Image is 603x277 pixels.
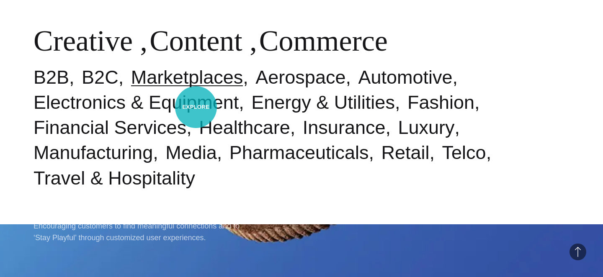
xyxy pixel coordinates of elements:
a: Financial Services [33,117,186,138]
a: Aerospace [255,67,345,88]
a: Telco [442,142,486,163]
a: Energy & Utilities [251,92,395,113]
a: Content [149,25,242,57]
a: Travel & Hospitality [33,167,195,189]
a: Insurance [303,117,386,138]
a: Creative [33,25,133,57]
button: Back to Top [569,244,586,260]
a: Automotive [358,67,452,88]
a: Commerce [259,25,388,57]
a: Manufacturing [33,142,153,163]
a: B2B [33,67,69,88]
a: Pharmaceuticals [229,142,369,163]
span: , [250,25,257,57]
a: B2C [82,67,119,88]
a: Luxury [398,117,455,138]
p: Encouraging customers to find meaningful connections and to ‘Stay Playful’ through customized use... [33,220,243,244]
a: Retail [381,142,430,163]
a: Healthcare [199,117,290,138]
a: Fashion [407,92,474,113]
a: Marketplaces [131,67,243,88]
a: Media [165,142,217,163]
span: , [140,25,148,57]
a: Electronics & Equipment [33,92,239,113]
